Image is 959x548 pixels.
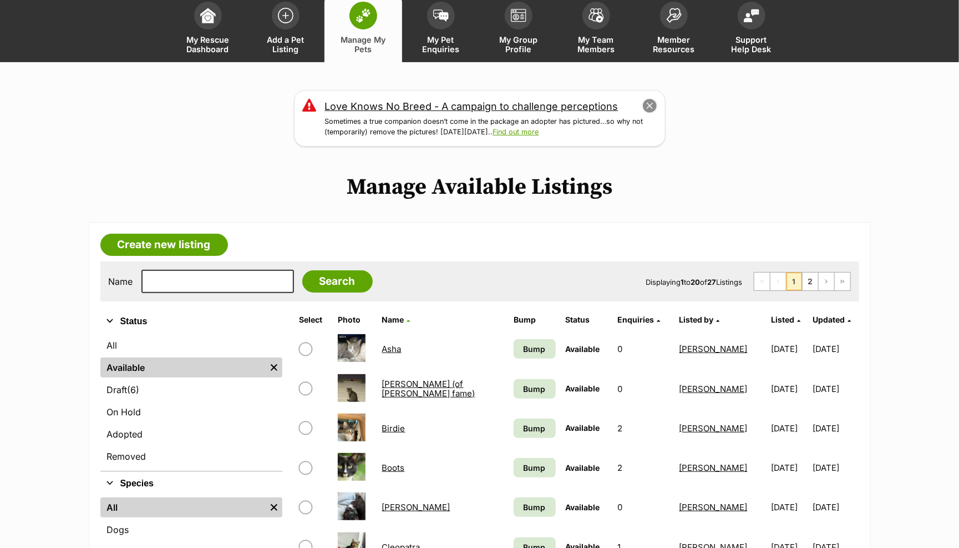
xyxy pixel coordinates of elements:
[100,520,282,540] a: Dogs
[642,98,657,114] button: close
[771,315,794,324] span: Listed
[524,462,546,474] span: Bump
[100,314,282,329] button: Status
[338,334,366,362] img: Asha
[511,9,526,22] img: group-profile-icon-3fa3cf56718a62981997c0bc7e787c4b2cf8bcc04b72c1350f741eb67cf2f40e.svg
[382,344,402,354] a: Asha
[770,273,786,290] span: Previous page
[566,384,600,393] span: Available
[382,315,410,324] a: Name
[494,35,544,54] span: My Group Profile
[524,343,546,355] span: Bump
[278,8,293,23] img: add-pet-listing-icon-0afa8454b4691262ce3f59096e99ab1cd57d4a30225e0717b998d2c9b9846f56.svg
[261,35,311,54] span: Add a Pet Listing
[767,488,811,526] td: [DATE]
[617,315,654,324] span: translation missing: en.admin.listings.index.attributes.enquiries
[333,311,377,329] th: Photo
[649,35,699,54] span: Member Resources
[100,424,282,444] a: Adopted
[514,339,556,359] a: Bump
[679,344,748,354] a: [PERSON_NAME]
[416,35,466,54] span: My Pet Enquiries
[100,476,282,491] button: Species
[613,409,673,448] td: 2
[266,497,282,517] a: Remove filter
[338,35,388,54] span: Manage My Pets
[100,358,266,378] a: Available
[767,370,811,408] td: [DATE]
[566,463,600,472] span: Available
[679,315,720,324] a: Listed by
[100,234,228,256] a: Create new listing
[325,117,657,138] p: Sometimes a true companion doesn’t come in the package an adopter has pictured…so why not (tempor...
[613,330,673,368] td: 0
[813,370,857,408] td: [DATE]
[646,278,743,286] span: Displaying to of Listings
[803,273,818,290] a: Page 2
[771,315,800,324] a: Listed
[325,99,618,114] a: Love Knows No Breed - A campaign to challenge perceptions
[813,315,851,324] a: Updated
[744,9,759,22] img: help-desk-icon-fdf02630f3aa405de69fd3d07c3f3aa587a6932b1a1747fa1d2bba05be0121f9.svg
[100,333,282,471] div: Status
[613,370,673,408] td: 0
[382,379,475,399] a: [PERSON_NAME] (of [PERSON_NAME] fame)
[588,8,604,23] img: team-members-icon-5396bd8760b3fe7c0b43da4ab00e1e3bb1a5d9ba89233759b79545d2d3fc5d0d.svg
[767,409,811,448] td: [DATE]
[338,414,366,441] img: Birdie
[382,423,405,434] a: Birdie
[813,315,845,324] span: Updated
[679,502,748,512] a: [PERSON_NAME]
[754,272,851,291] nav: Pagination
[295,311,332,329] th: Select
[679,315,714,324] span: Listed by
[100,497,266,517] a: All
[691,278,701,286] strong: 20
[561,311,612,329] th: Status
[356,8,371,23] img: manage-my-pets-icon-02211641906a0b7f246fdf0571729dbe1e7629f14944591b6c1af311fb30b64b.svg
[302,270,373,293] input: Search
[524,423,546,434] span: Bump
[813,449,857,487] td: [DATE]
[128,383,140,396] span: (6)
[514,458,556,477] a: Bump
[566,423,600,433] span: Available
[566,502,600,512] span: Available
[787,273,802,290] span: Page 1
[754,273,770,290] span: First page
[679,423,748,434] a: [PERSON_NAME]
[433,9,449,22] img: pet-enquiries-icon-7e3ad2cf08bfb03b45e93fb7055b45f3efa6380592205ae92323e6603595dc1f.svg
[100,335,282,355] a: All
[514,379,556,399] a: Bump
[813,409,857,448] td: [DATE]
[666,8,682,23] img: member-resources-icon-8e73f808a243e03378d46382f2149f9095a855e16c252ad45f914b54edf8863c.svg
[679,384,748,394] a: [PERSON_NAME]
[571,35,621,54] span: My Team Members
[100,380,282,400] a: Draft
[382,462,405,473] a: Boots
[813,330,857,368] td: [DATE]
[514,419,556,438] a: Bump
[617,315,660,324] a: Enquiries
[200,8,216,23] img: dashboard-icon-eb2f2d2d3e046f16d808141f083e7271f6b2e854fb5c12c21221c1fb7104beca.svg
[767,449,811,487] td: [DATE]
[819,273,834,290] a: Next page
[767,330,811,368] td: [DATE]
[524,501,546,513] span: Bump
[493,128,539,136] a: Find out more
[566,344,600,354] span: Available
[524,383,546,395] span: Bump
[727,35,777,54] span: Support Help Desk
[613,488,673,526] td: 0
[708,278,717,286] strong: 27
[183,35,233,54] span: My Rescue Dashboard
[266,358,282,378] a: Remove filter
[835,273,850,290] a: Last page
[382,315,404,324] span: Name
[679,462,748,473] a: [PERSON_NAME]
[509,311,560,329] th: Bump
[514,497,556,517] a: Bump
[813,488,857,526] td: [DATE]
[100,402,282,422] a: On Hold
[681,278,684,286] strong: 1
